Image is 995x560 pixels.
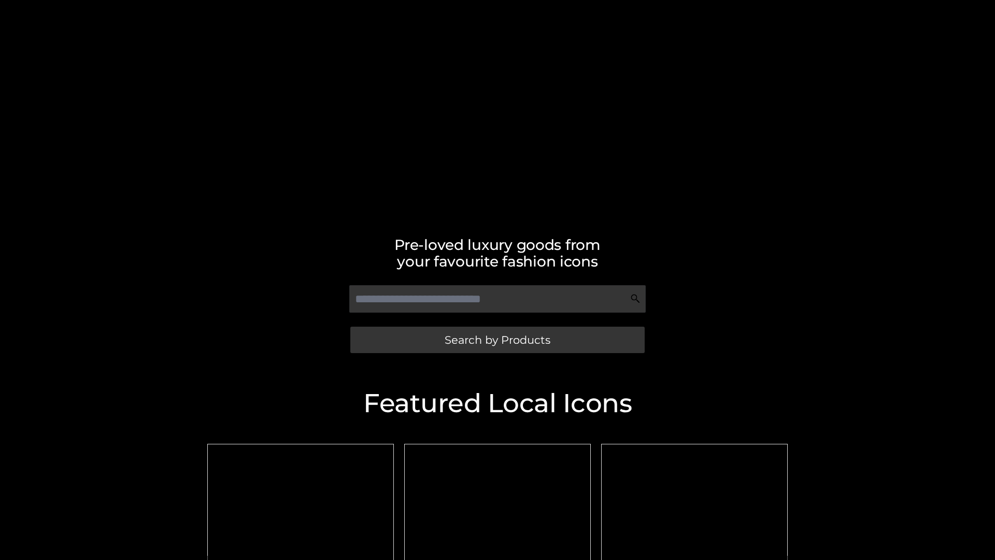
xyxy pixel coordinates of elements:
[202,236,793,270] h2: Pre-loved luxury goods from your favourite fashion icons
[630,293,641,304] img: Search Icon
[350,327,645,353] a: Search by Products
[445,334,550,345] span: Search by Products
[202,390,793,416] h2: Featured Local Icons​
